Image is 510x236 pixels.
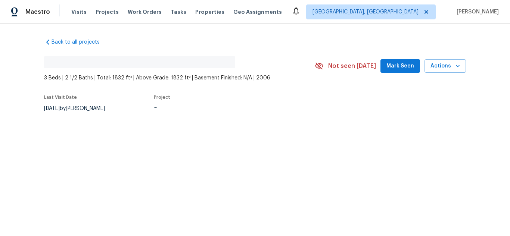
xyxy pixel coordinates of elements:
span: Maestro [25,8,50,16]
span: Last Visit Date [44,95,77,100]
span: 3 Beds | 2 1/2 Baths | Total: 1832 ft² | Above Grade: 1832 ft² | Basement Finished: N/A | 2006 [44,74,315,82]
span: Project [154,95,170,100]
span: Actions [430,62,460,71]
span: Not seen [DATE] [328,62,376,70]
span: Work Orders [128,8,162,16]
span: [DATE] [44,106,60,111]
span: Projects [96,8,119,16]
button: Mark Seen [380,59,420,73]
span: [GEOGRAPHIC_DATA], [GEOGRAPHIC_DATA] [312,8,419,16]
button: Actions [425,59,466,73]
span: Tasks [171,9,186,15]
div: by [PERSON_NAME] [44,104,114,113]
span: Mark Seen [386,62,414,71]
span: Visits [71,8,87,16]
span: [PERSON_NAME] [454,8,499,16]
div: ... [154,104,297,109]
a: Back to all projects [44,38,116,46]
span: Properties [195,8,224,16]
span: Geo Assignments [233,8,282,16]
